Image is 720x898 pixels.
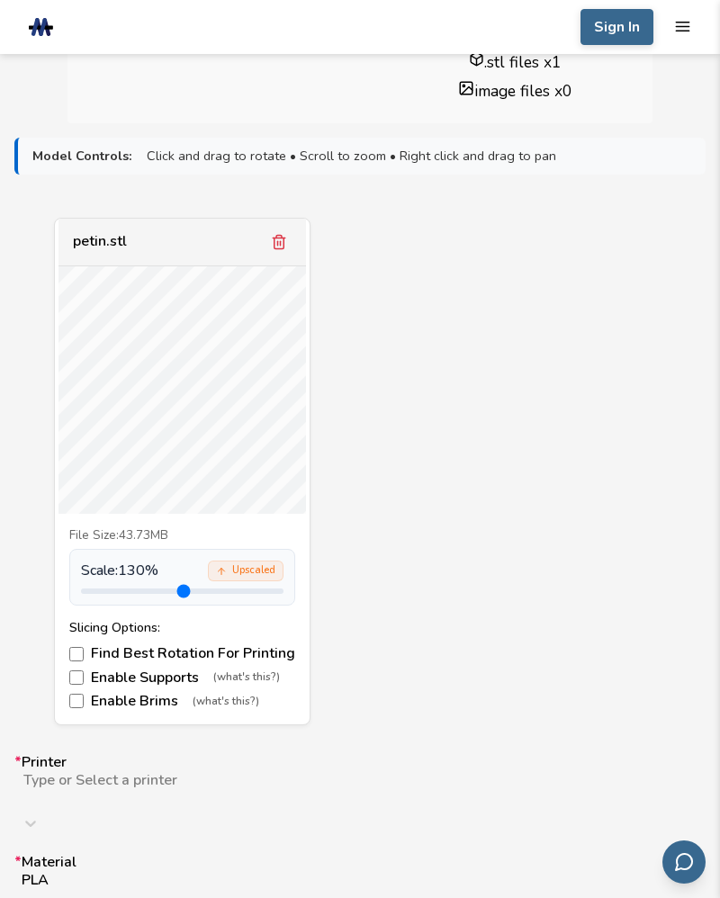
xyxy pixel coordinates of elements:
[69,645,295,661] label: Find Best Rotation For Printing
[81,562,158,579] span: Scale: 130 %
[23,772,697,788] div: Type or Select a printer
[73,233,127,249] div: petin.stl
[147,148,556,164] span: Click and drag to rotate • Scroll to zoom • Right click and drag to pan
[266,229,292,255] button: Remove model
[69,693,295,709] label: Enable Brims
[22,872,698,888] div: PLA
[69,528,295,543] div: File Size: 43.73MB
[32,148,132,164] strong: Model Controls:
[69,669,295,686] label: Enable Supports
[213,671,280,684] span: (what's this?)
[14,754,706,840] label: Printer
[662,840,706,884] button: Send feedback via email
[193,696,259,708] span: (what's this?)
[69,694,84,708] input: Enable Brims(what's this?)
[580,9,653,45] button: Sign In
[208,561,283,581] div: Upscaled
[392,80,638,102] li: image files x 0
[674,18,691,35] button: mobile navigation menu
[69,620,295,635] div: Slicing Options:
[69,670,84,685] input: Enable Supports(what's this?)
[69,647,84,661] input: Find Best Rotation For Printing
[392,51,638,73] li: .stl files x 1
